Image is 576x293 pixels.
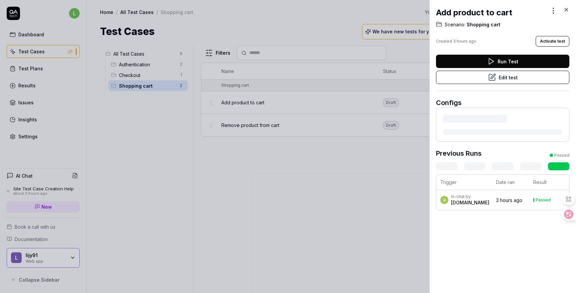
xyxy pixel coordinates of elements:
div: Passed [554,152,569,158]
span: Shopping cart [465,21,500,28]
time: 3 hours ago [453,39,476,44]
span: Q [440,196,448,204]
th: Result [529,175,569,190]
div: [DOMAIN_NAME] [451,199,489,206]
div: Created [436,38,476,44]
h3: Previous Runs [436,148,482,158]
time: 3 hours ago [496,197,522,203]
h2: Add product to cart [436,7,512,19]
button: Run Test [436,55,569,68]
button: Activate test [536,36,569,47]
div: Passed [536,198,551,202]
div: In-chat by [451,194,489,199]
th: Date ran [492,175,529,190]
th: Trigger [436,175,492,190]
span: Scenario: [445,21,465,28]
h3: Configs [436,98,569,108]
button: Edit test [436,71,569,84]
